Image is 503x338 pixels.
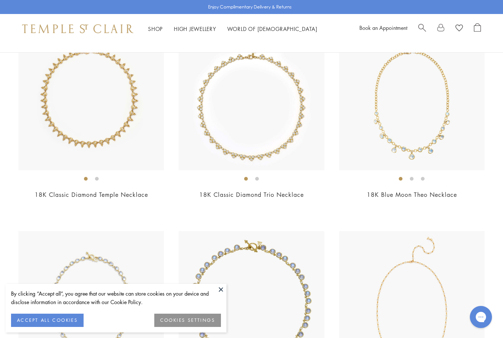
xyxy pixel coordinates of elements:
nav: Main navigation [148,24,317,34]
div: By clicking “Accept all”, you agree that our website can store cookies on your device and disclos... [11,289,221,306]
a: 18K Classic Diamond Temple Necklace [35,191,148,199]
a: Open Shopping Bag [474,23,481,34]
a: Book an Appointment [359,24,407,31]
img: 18K Blue Moon Theo Necklace [339,25,485,170]
img: 18K Classic Diamond Temple Necklace [18,25,164,170]
a: 18K Classic Diamond Trio Necklace [199,191,304,199]
p: Enjoy Complimentary Delivery & Returns [208,3,292,11]
a: 18K Blue Moon Theo Necklace [367,191,457,199]
button: ACCEPT ALL COOKIES [11,314,84,327]
button: COOKIES SETTINGS [154,314,221,327]
img: 18K Classic Diamond Trio Necklace [179,25,324,170]
a: High JewelleryHigh Jewellery [174,25,216,32]
a: Search [418,23,426,34]
iframe: Gorgias live chat messenger [466,303,496,331]
a: View Wishlist [455,23,463,34]
a: ShopShop [148,25,163,32]
a: World of [DEMOGRAPHIC_DATA]World of [DEMOGRAPHIC_DATA] [227,25,317,32]
img: Temple St. Clair [22,24,133,33]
